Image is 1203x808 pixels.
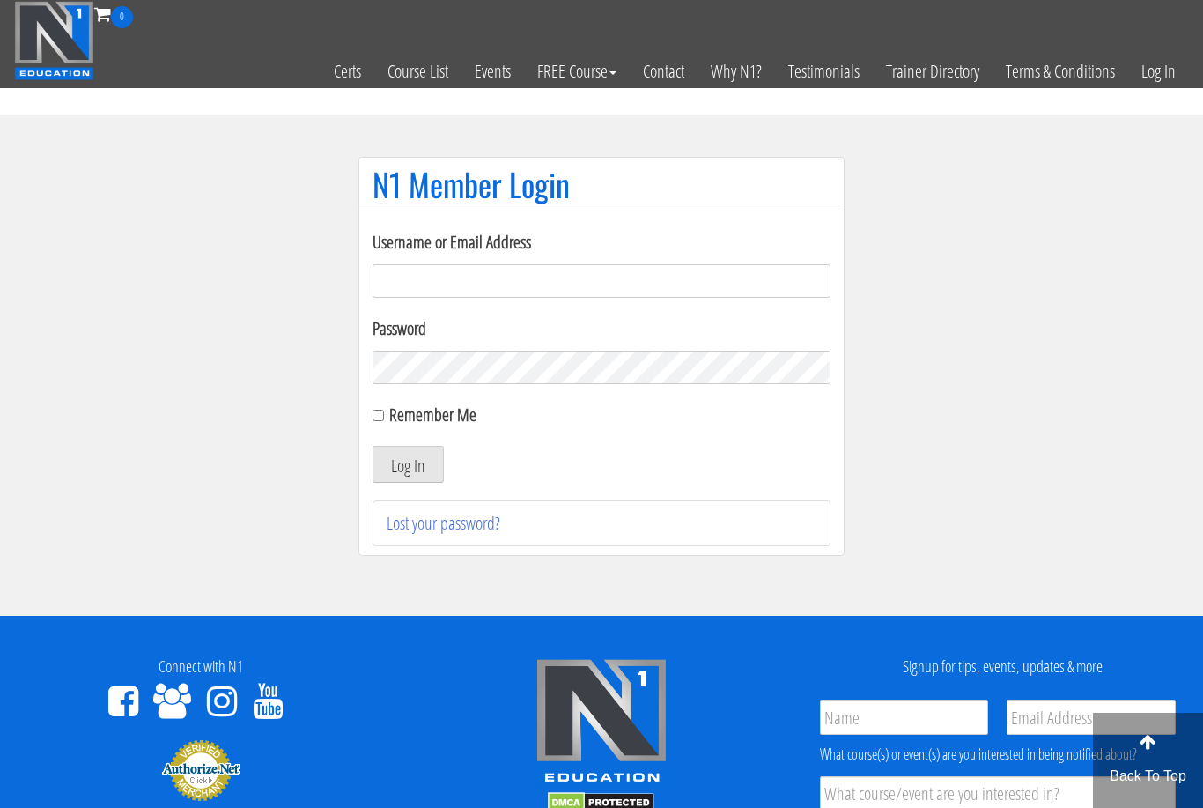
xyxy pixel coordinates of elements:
button: Log In [373,446,444,483]
h4: Connect with N1 [13,658,387,676]
a: Lost your password? [387,511,500,535]
h4: Signup for tips, events, updates & more [816,658,1190,676]
a: FREE Course [524,28,630,115]
span: 0 [111,6,133,28]
h1: N1 Member Login [373,167,830,202]
a: Contact [630,28,697,115]
label: Password [373,315,830,342]
a: Events [461,28,524,115]
input: Name [820,700,989,735]
input: Email Address [1007,700,1176,735]
img: Authorize.Net Merchant - Click to Verify [161,738,240,802]
img: n1-education [14,1,94,80]
a: Trainer Directory [873,28,993,115]
label: Remember Me [389,403,476,426]
div: What course(s) or event(s) are you interested in being notified about? [820,744,1176,765]
a: Testimonials [775,28,873,115]
a: Log In [1128,28,1189,115]
a: 0 [94,2,133,26]
a: Why N1? [697,28,775,115]
label: Username or Email Address [373,229,830,256]
a: Certs [321,28,374,115]
a: Terms & Conditions [993,28,1128,115]
img: n1-edu-logo [535,658,668,789]
a: Course List [374,28,461,115]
